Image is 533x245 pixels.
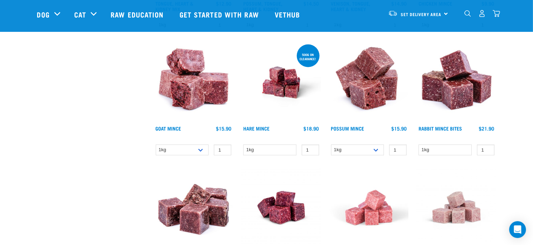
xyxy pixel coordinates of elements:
[74,9,86,20] a: Cat
[241,43,321,122] img: Raw Essentials Hare Mince Raw Bites For Cats & Dogs
[104,0,172,28] a: Raw Education
[329,43,409,122] img: 1102 Possum Mince 01
[479,126,495,131] div: $21.90
[268,0,309,28] a: Vethub
[302,145,319,155] input: 1
[464,10,471,17] img: home-icon-1@2x.png
[419,127,462,129] a: Rabbit Mince Bites
[391,126,407,131] div: $15.90
[388,10,398,16] img: van-moving.png
[389,145,407,155] input: 1
[509,221,526,238] div: Open Intercom Messenger
[156,127,181,129] a: Goat Mince
[478,10,486,17] img: user.png
[154,43,233,122] img: 1077 Wild Goat Mince 01
[493,10,500,17] img: home-icon@2x.png
[331,127,364,129] a: Possum Mince
[37,9,50,20] a: Dog
[243,127,269,129] a: Hare Mince
[401,13,442,15] span: Set Delivery Area
[297,49,320,64] div: 500g on clearance!
[417,43,496,122] img: Whole Minced Rabbit Cubes 01
[173,0,268,28] a: Get started with Raw
[304,126,319,131] div: $18.90
[214,145,231,155] input: 1
[216,126,231,131] div: $15.90
[477,145,495,155] input: 1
